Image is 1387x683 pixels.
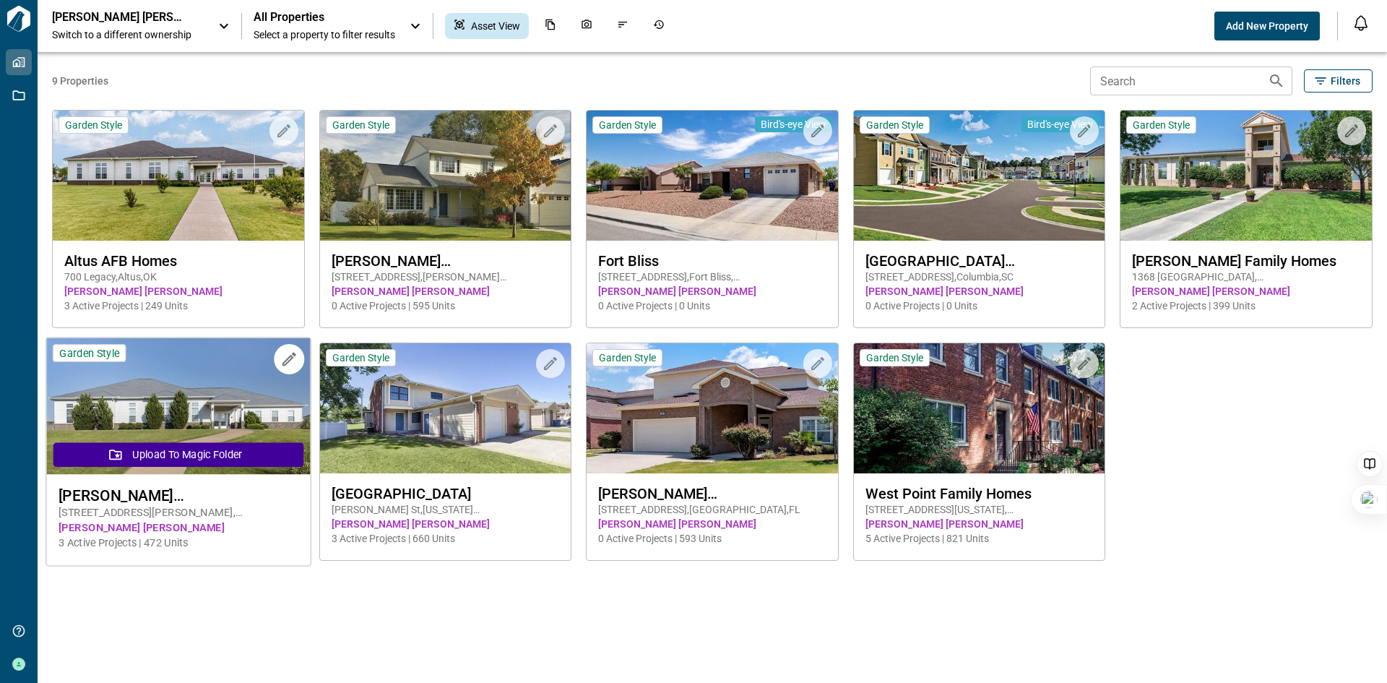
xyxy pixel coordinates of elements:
[53,111,304,241] img: property-asset
[1132,298,1360,313] span: 2 Active Projects | 399 Units
[471,19,520,33] span: Asset View
[64,298,293,313] span: 3 Active Projects | 249 Units
[866,119,923,132] span: Garden Style
[598,284,826,298] span: [PERSON_NAME] [PERSON_NAME]
[332,502,560,517] span: [PERSON_NAME] St , [US_STATE][GEOGRAPHIC_DATA] , OK
[598,298,826,313] span: 0 Active Projects | 0 Units
[1226,19,1308,33] span: Add New Property
[1214,12,1320,40] button: Add New Property
[332,252,560,270] span: [PERSON_NAME][GEOGRAPHIC_DATA]
[59,520,298,536] span: [PERSON_NAME] [PERSON_NAME]
[854,343,1105,473] img: property-asset
[1027,118,1093,131] span: Bird's-eye View
[64,252,293,270] span: Altus AFB Homes
[65,119,122,132] span: Garden Style
[598,252,826,270] span: Fort Bliss
[64,284,293,298] span: [PERSON_NAME] [PERSON_NAME]
[332,351,389,364] span: Garden Style
[46,338,310,475] img: property-asset
[59,346,119,360] span: Garden Style
[320,343,571,473] img: property-asset
[1120,111,1372,241] img: property-asset
[865,284,1094,298] span: [PERSON_NAME] [PERSON_NAME]
[52,27,204,42] span: Switch to a different ownership
[1349,12,1373,35] button: Open notification feed
[254,10,395,25] span: All Properties
[865,517,1094,531] span: [PERSON_NAME] [PERSON_NAME]
[572,13,601,39] div: Photos
[598,517,826,531] span: [PERSON_NAME] [PERSON_NAME]
[598,531,826,546] span: 0 Active Projects | 593 Units
[59,505,298,520] span: [STREET_ADDRESS][PERSON_NAME] , [PERSON_NAME][GEOGRAPHIC_DATA] , [GEOGRAPHIC_DATA]
[332,517,560,531] span: [PERSON_NAME] [PERSON_NAME]
[332,298,560,313] span: 0 Active Projects | 595 Units
[53,442,303,467] button: Upload to Magic Folder
[52,10,182,25] p: [PERSON_NAME] [PERSON_NAME]
[865,531,1094,546] span: 5 Active Projects | 821 Units
[1304,69,1373,93] button: Filters
[52,74,1084,88] span: 9 Properties
[254,27,395,42] span: Select a property to filter results
[865,485,1094,502] span: West Point Family Homes
[1262,66,1291,95] button: Search properties
[1132,284,1360,298] span: [PERSON_NAME] [PERSON_NAME]
[332,270,560,284] span: [STREET_ADDRESS] , [PERSON_NAME][GEOGRAPHIC_DATA] , WA
[599,351,656,364] span: Garden Style
[854,111,1105,241] img: property-asset
[598,502,826,517] span: [STREET_ADDRESS] , [GEOGRAPHIC_DATA] , FL
[445,13,529,39] div: Asset View
[59,536,298,551] span: 3 Active Projects | 472 Units
[1132,252,1360,270] span: [PERSON_NAME] Family Homes
[866,351,923,364] span: Garden Style
[865,252,1094,270] span: [GEOGRAPHIC_DATA][PERSON_NAME]
[598,270,826,284] span: [STREET_ADDRESS] , Fort Bliss , [GEOGRAPHIC_DATA]
[865,298,1094,313] span: 0 Active Projects | 0 Units
[332,531,560,546] span: 3 Active Projects | 660 Units
[59,486,298,504] span: [PERSON_NAME][GEOGRAPHIC_DATA] Homes
[761,118,826,131] span: Bird's-eye View
[332,485,560,502] span: [GEOGRAPHIC_DATA]
[320,111,571,241] img: property-asset
[1331,74,1360,88] span: Filters
[1133,119,1190,132] span: Garden Style
[865,270,1094,284] span: [STREET_ADDRESS] , Columbia , SC
[536,13,565,39] div: Documents
[1132,270,1360,284] span: 1368 [GEOGRAPHIC_DATA] , [GEOGRAPHIC_DATA] , AZ
[608,13,637,39] div: Issues & Info
[587,343,838,473] img: property-asset
[332,119,389,132] span: Garden Style
[599,119,656,132] span: Garden Style
[865,502,1094,517] span: [STREET_ADDRESS][US_STATE] , [GEOGRAPHIC_DATA] , NY
[64,270,293,284] span: 700 Legacy , Altus , OK
[587,111,838,241] img: property-asset
[644,13,673,39] div: Job History
[598,485,826,502] span: [PERSON_NAME][GEOGRAPHIC_DATA]
[332,284,560,298] span: [PERSON_NAME] [PERSON_NAME]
